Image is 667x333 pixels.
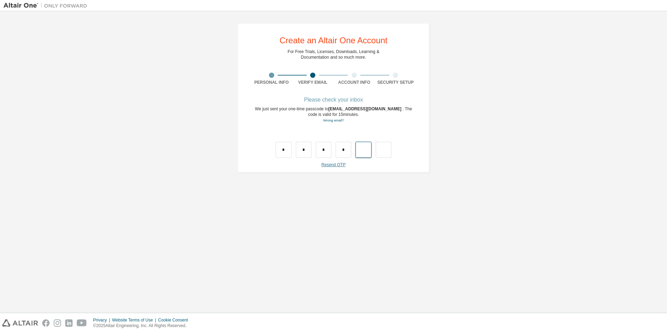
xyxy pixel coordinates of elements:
[328,106,403,111] span: [EMAIL_ADDRESS][DOMAIN_NAME]
[54,319,61,327] img: instagram.svg
[77,319,87,327] img: youtube.svg
[42,319,50,327] img: facebook.svg
[288,49,380,60] div: For Free Trials, Licenses, Downloads, Learning & Documentation and so much more.
[323,118,344,122] a: Go back to the registration form
[292,80,334,85] div: Verify Email
[93,323,192,329] p: © 2025 Altair Engineering, Inc. All Rights Reserved.
[279,36,388,45] div: Create an Altair One Account
[251,106,416,123] div: We just sent your one-time passcode to . The code is valid for 15 minutes.
[321,162,345,167] a: Resend OTP
[251,80,292,85] div: Personal Info
[375,80,417,85] div: Security Setup
[65,319,73,327] img: linkedin.svg
[93,317,112,323] div: Privacy
[112,317,158,323] div: Website Terms of Use
[333,80,375,85] div: Account Info
[158,317,192,323] div: Cookie Consent
[251,98,416,102] div: Please check your inbox
[3,2,91,9] img: Altair One
[2,319,38,327] img: altair_logo.svg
